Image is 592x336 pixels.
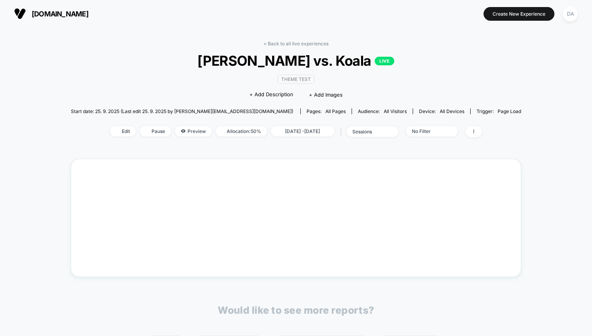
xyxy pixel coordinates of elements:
[14,8,26,20] img: Visually logo
[476,108,521,114] div: Trigger:
[413,108,470,114] span: Device:
[358,108,407,114] div: Audience:
[110,126,136,137] span: Edit
[32,10,88,18] span: [DOMAIN_NAME]
[498,108,521,114] span: Page Load
[216,126,267,137] span: Allocation: 50%
[440,108,464,114] span: all devices
[71,108,293,114] span: Start date: 25. 9. 2025 (Last edit 25. 9. 2025 by [PERSON_NAME][EMAIL_ADDRESS][DOMAIN_NAME])
[94,52,499,69] span: [PERSON_NAME] vs. Koala
[175,126,212,137] span: Preview
[249,91,293,99] span: + Add Description
[563,6,578,22] div: DA
[140,126,171,137] span: Pause
[338,126,347,137] span: |
[325,108,346,114] span: all pages
[271,126,334,137] span: [DATE] - [DATE]
[375,57,394,65] p: LIVE
[278,75,314,84] span: Theme Test
[384,108,407,114] span: All Visitors
[264,41,328,47] a: < Back to all live experiences
[307,108,346,114] div: Pages:
[12,7,91,20] button: [DOMAIN_NAME]
[484,7,554,21] button: Create New Experience
[560,6,580,22] button: DA
[412,128,443,134] div: No Filter
[218,304,374,316] p: Would like to see more reports?
[352,129,384,135] div: sessions
[309,92,343,98] span: + Add Images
